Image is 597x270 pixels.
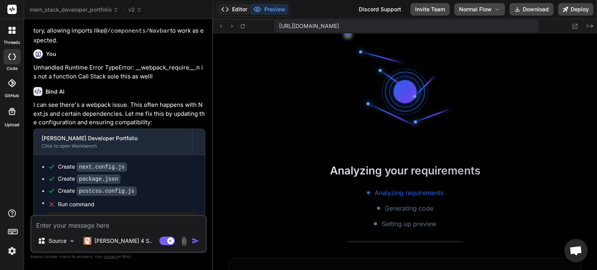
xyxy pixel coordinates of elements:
[128,6,142,14] span: v2
[180,237,189,246] img: attachment
[459,5,492,13] span: Normal Flow
[510,3,553,16] button: Download
[58,187,137,195] div: Create
[192,237,199,245] img: icon
[34,129,192,155] button: [PERSON_NAME] Developer PortfolioClick to open Workbench
[7,65,17,72] label: code
[58,175,120,183] div: Create
[250,4,288,15] button: Preview
[58,163,127,171] div: Create
[410,3,450,16] button: Invite Team
[5,244,19,258] img: settings
[77,162,127,172] code: next.config.js
[84,237,91,245] img: Claude 4 Sonnet
[77,174,120,184] code: package.json
[30,253,207,260] p: Always double-check its answers. Your in Bind
[104,28,170,35] code: @/components/Navbar
[69,238,75,244] img: Pick Models
[5,122,19,128] label: Upload
[33,101,205,127] p: I can see there's a webpack issue. This often happens with Next.js and certain dependencies. Let ...
[354,3,406,16] div: Discord Support
[30,6,119,14] span: mern_stack_developer_portfolio
[94,237,152,245] p: [PERSON_NAME] 4 S..
[46,50,56,58] h6: You
[375,188,443,197] span: Analyzing requirements
[33,8,205,45] p: The project should now start properly without the module resolution errors. The alias will correc...
[85,19,92,25] code: @/
[279,22,339,30] span: [URL][DOMAIN_NAME]
[104,254,118,259] span: privacy
[382,219,436,228] span: Setting up preview
[33,63,205,81] p: Unhandled Runtime Error TypeError: __webpack_require__.n is not a function Call Stack sole this a...
[558,3,594,16] button: Deploy
[45,88,65,96] h6: Bind AI
[218,4,250,15] button: Editor
[42,143,184,149] div: Click to open Workbench
[51,214,194,221] pre: npm install
[213,162,597,179] h2: Analyzing your requirements
[454,3,505,16] button: Normal Flow
[42,134,184,142] div: [PERSON_NAME] Developer Portfolio
[58,200,197,208] span: Run command
[5,92,19,99] label: GitHub
[3,39,20,46] label: threads
[385,204,433,213] span: Generating code
[77,186,137,196] code: postcss.config.js
[49,237,66,245] p: Source
[564,239,588,262] div: Open chat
